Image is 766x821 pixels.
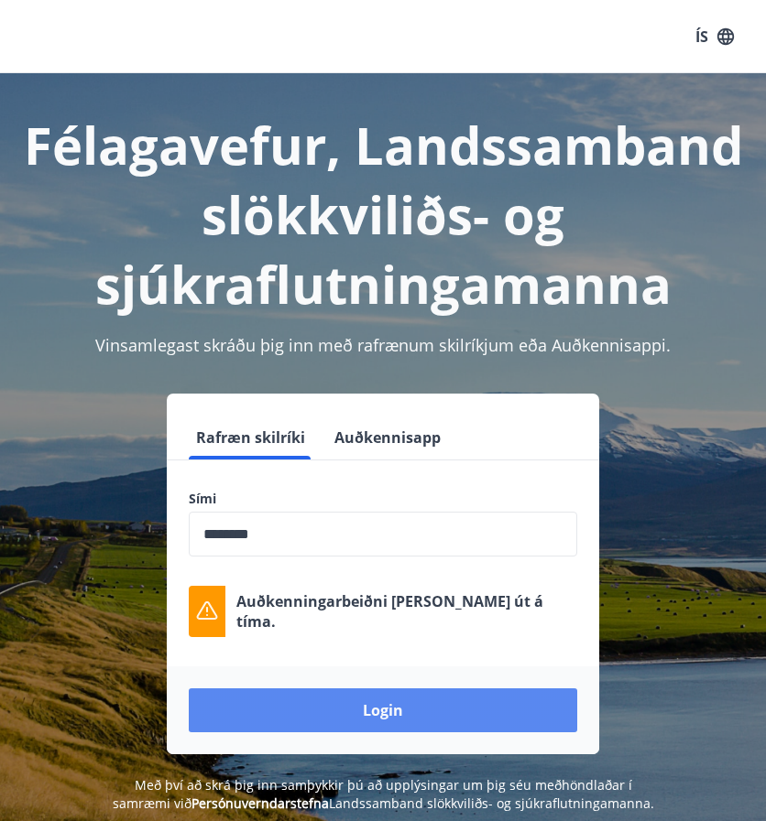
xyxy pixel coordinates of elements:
button: Auðkennisapp [327,416,448,459]
button: Rafræn skilríki [189,416,312,459]
span: Með því að skrá þig inn samþykkir þú að upplýsingar um þig séu meðhöndlaðar í samræmi við Landssa... [113,776,654,812]
button: ÍS [685,20,744,53]
span: Vinsamlegast skráðu þig inn með rafrænum skilríkjum eða Auðkennisappi. [95,334,671,356]
a: Persónuverndarstefna [191,794,329,812]
button: Login [189,688,577,732]
label: Sími [189,490,577,508]
p: Auðkenningarbeiðni [PERSON_NAME] út á tíma. [236,591,577,632]
h1: Félagavefur, Landssamband slökkviliðs- og sjúkraflutningamanna [22,110,744,319]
